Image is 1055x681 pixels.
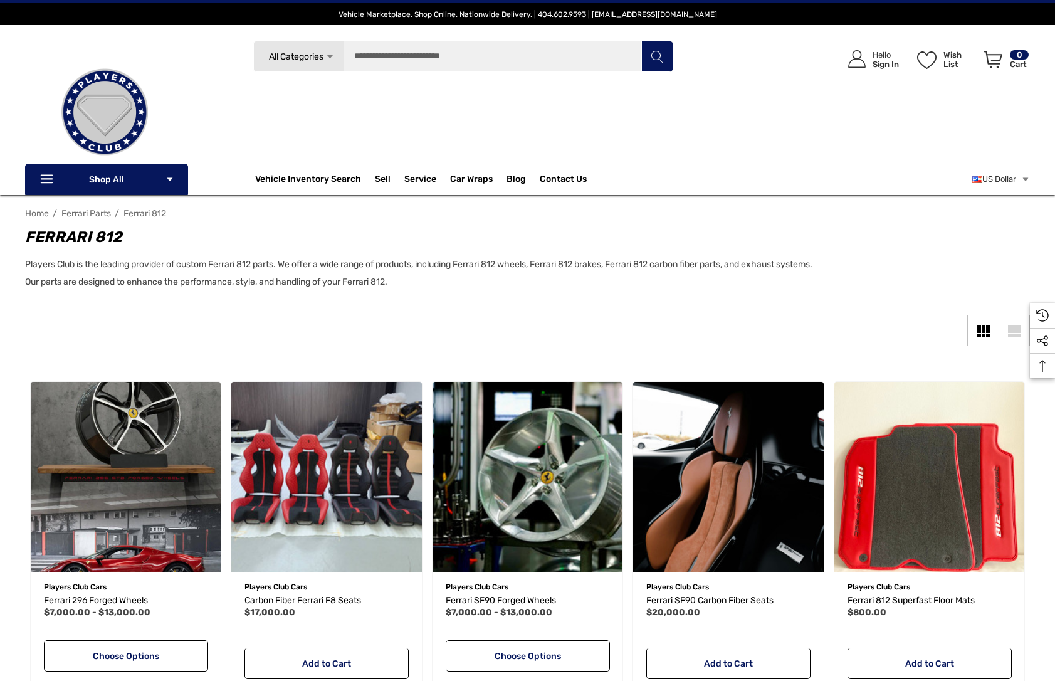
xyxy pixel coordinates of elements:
span: $7,000.00 - $13,000.00 [446,607,552,618]
span: Ferrari 812 Superfast Floor Mats [848,595,975,606]
span: Ferrari SF90 Carbon Fiber Seats [646,595,774,606]
p: Players Club Cars [446,579,610,595]
span: $17,000.00 [244,607,295,618]
a: Choose Options [446,640,610,672]
p: Players Club Cars [244,579,409,595]
img: Carbon Fiber Ferrari F8 Seats [231,382,422,573]
p: Sign In [873,60,899,69]
p: Shop All [25,164,188,195]
a: Ferrari 296 Forged Wheels,Price range from $7,000.00 to $13,000.00 [31,382,221,573]
svg: Social Media [1036,335,1049,347]
span: $7,000.00 - $13,000.00 [44,607,150,618]
span: Carbon Fiber Ferrari F8 Seats [244,595,361,606]
svg: Wish List [917,51,937,69]
a: Vehicle Inventory Search [255,174,361,187]
img: Ferrari SF90 Wheels [433,382,623,573]
svg: Review Your Cart [984,51,1002,68]
a: List View [999,315,1030,346]
span: Vehicle Marketplace. Shop Online. Nationwide Delivery. | 404.602.9593 | [EMAIL_ADDRESS][DOMAIN_NAME] [339,10,717,19]
svg: Icon Arrow Down [165,175,174,184]
a: Service [404,174,436,187]
svg: Top [1030,360,1055,372]
span: All Categories [268,51,323,62]
img: Players Club | Cars For Sale [42,50,167,175]
span: Ferrari SF90 Forged Wheels [446,595,556,606]
h1: Ferrari 812 [25,226,823,248]
a: Grid View [967,315,999,346]
p: Players Club Cars [646,579,811,595]
p: Cart [1010,60,1029,69]
a: Blog [507,174,526,187]
a: Ferrari 812 Superfast Floor Mats,$800.00 [848,593,1012,608]
a: Add to Cart [244,648,409,679]
a: Wish List Wish List [911,38,978,81]
svg: Icon Arrow Down [325,52,335,61]
span: $800.00 [848,607,886,618]
nav: Breadcrumb [25,203,1030,224]
span: Sell [375,174,391,187]
a: Choose Options [44,640,208,672]
a: Sell [375,167,404,192]
a: Ferrari 296 Forged Wheels,Price range from $7,000.00 to $13,000.00 [44,593,208,608]
a: Carbon Fiber Ferrari F8 Seats,$17,000.00 [231,382,422,573]
p: Wish List [943,50,977,69]
a: Cart with 0 items [978,38,1030,87]
a: USD [972,167,1030,192]
a: Carbon Fiber Ferrari F8 Seats,$17,000.00 [244,593,409,608]
a: Ferrari SF90 Carbon Fiber Seats,$20,000.00 [646,593,811,608]
span: $20,000.00 [646,607,700,618]
a: Ferrari 812 [123,208,166,219]
svg: Icon Line [39,172,58,187]
a: Ferrari SF90 Carbon Fiber Seats,$20,000.00 [633,382,824,573]
span: Ferrari 296 Forged Wheels [44,595,148,606]
a: Ferrari Parts [61,208,111,219]
span: Car Wraps [450,174,493,187]
a: Car Wraps [450,167,507,192]
button: Search [641,41,673,72]
p: 0 [1010,50,1029,60]
a: Ferrari 812 Superfast Floor Mats,$800.00 [834,382,1025,573]
a: Contact Us [540,174,587,187]
a: Ferrari SF90 Forged Wheels,Price range from $7,000.00 to $13,000.00 [446,593,610,608]
p: Players Club Cars [44,579,208,595]
img: Ferrari SF90 Carbon Fiber Seats [633,382,824,573]
img: Ferrari 296 Forged Wheels [31,382,221,573]
a: Ferrari SF90 Forged Wheels,Price range from $7,000.00 to $13,000.00 [433,382,623,573]
a: Home [25,208,49,219]
p: Hello [873,50,899,60]
a: Add to Cart [848,648,1012,679]
p: Players Club Cars [848,579,1012,595]
a: All Categories Icon Arrow Down Icon Arrow Up [253,41,344,72]
img: Ferrari 812 Floor Mats [834,382,1025,573]
svg: Icon User Account [848,50,866,68]
a: Sign in [834,38,905,81]
p: Players Club is the leading provider of custom Ferrari 812 parts. We offer a wide range of produc... [25,256,823,291]
a: Add to Cart [646,648,811,679]
svg: Recently Viewed [1036,309,1049,322]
